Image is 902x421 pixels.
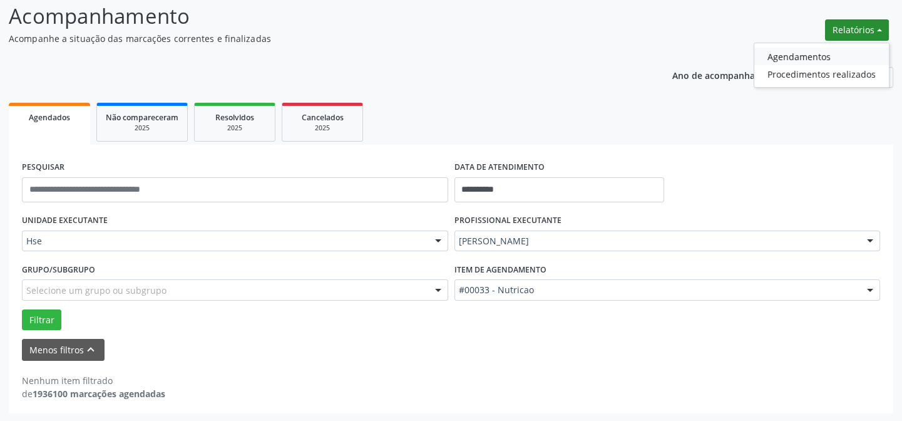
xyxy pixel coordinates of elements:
[454,211,561,231] label: PROFISSIONAL EXECUTANTE
[754,48,889,65] a: Agendamentos
[825,19,889,41] button: Relatórios
[9,32,628,45] p: Acompanhe a situação das marcações correntes e finalizadas
[22,211,108,231] label: UNIDADE EXECUTANTE
[22,374,165,387] div: Nenhum item filtrado
[291,123,354,133] div: 2025
[22,158,64,177] label: PESQUISAR
[302,112,344,123] span: Cancelados
[754,43,889,88] ul: Relatórios
[203,123,266,133] div: 2025
[459,235,855,247] span: [PERSON_NAME]
[22,309,61,331] button: Filtrar
[215,112,254,123] span: Resolvidos
[22,260,95,279] label: Grupo/Subgrupo
[754,65,889,83] a: Procedimentos realizados
[459,284,855,296] span: #00033 - Nutricao
[106,112,178,123] span: Não compareceram
[26,284,167,297] span: Selecione um grupo ou subgrupo
[9,1,628,32] p: Acompanhamento
[454,260,546,279] label: Item de agendamento
[84,343,98,356] i: keyboard_arrow_up
[22,387,165,400] div: de
[29,112,70,123] span: Agendados
[106,123,178,133] div: 2025
[454,158,545,177] label: DATA DE ATENDIMENTO
[33,388,165,400] strong: 1936100 marcações agendadas
[26,235,423,247] span: Hse
[672,67,783,83] p: Ano de acompanhamento
[22,339,105,361] button: Menos filtroskeyboard_arrow_up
